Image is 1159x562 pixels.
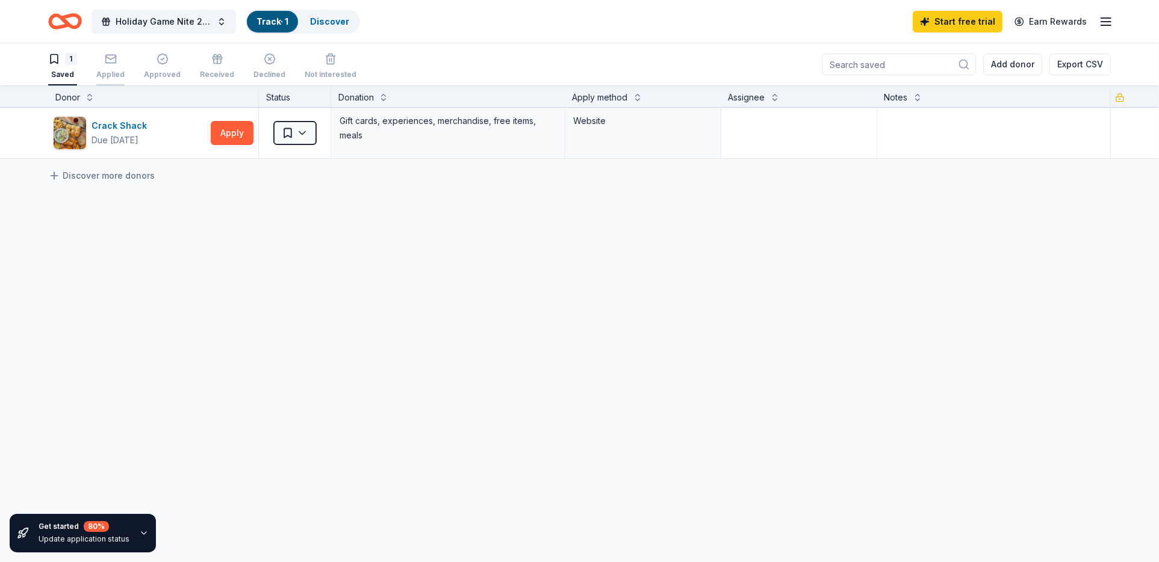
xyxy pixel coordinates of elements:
div: Not interested [305,70,356,79]
a: Discover [310,16,349,26]
a: Home [48,7,82,36]
div: Apply method [573,90,628,105]
img: Image for Crack Shack [54,117,86,149]
div: Donor [55,90,80,105]
div: Approved [144,70,181,79]
button: Track· 1Discover [246,10,360,34]
button: Not interested [305,48,356,85]
div: 80 % [84,521,109,532]
div: Gift cards, experiences, merchandise, free items, meals [338,113,558,144]
div: Assignee [729,90,765,105]
span: Holiday Game Nite 2025 [116,14,212,29]
div: Declined [253,70,285,79]
button: Holiday Game Nite 2025 [92,10,236,34]
div: Due [DATE] [92,133,138,147]
div: Received [200,70,234,79]
div: Donation [338,90,374,105]
div: Status [259,85,331,107]
button: Approved [144,48,181,85]
div: Get started [39,521,129,532]
div: Applied [96,70,125,79]
div: 1 [65,53,77,65]
button: Apply [211,121,253,145]
button: Applied [96,48,125,85]
a: Earn Rewards [1007,11,1094,32]
div: Saved [48,70,77,79]
button: Add donor [983,54,1042,75]
button: Declined [253,48,285,85]
button: 1Saved [48,48,77,85]
button: Received [200,48,234,85]
a: Discover more donors [48,168,155,183]
div: Update application status [39,534,129,544]
a: Track· 1 [256,16,288,26]
div: Website [574,114,712,128]
div: Crack Shack [92,119,152,133]
button: Export CSV [1049,54,1111,75]
button: Image for Crack Shack Crack ShackDue [DATE] [53,116,206,150]
div: Notes [884,90,908,105]
input: Search saved [822,54,976,75]
a: Start free trial [913,11,1002,32]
